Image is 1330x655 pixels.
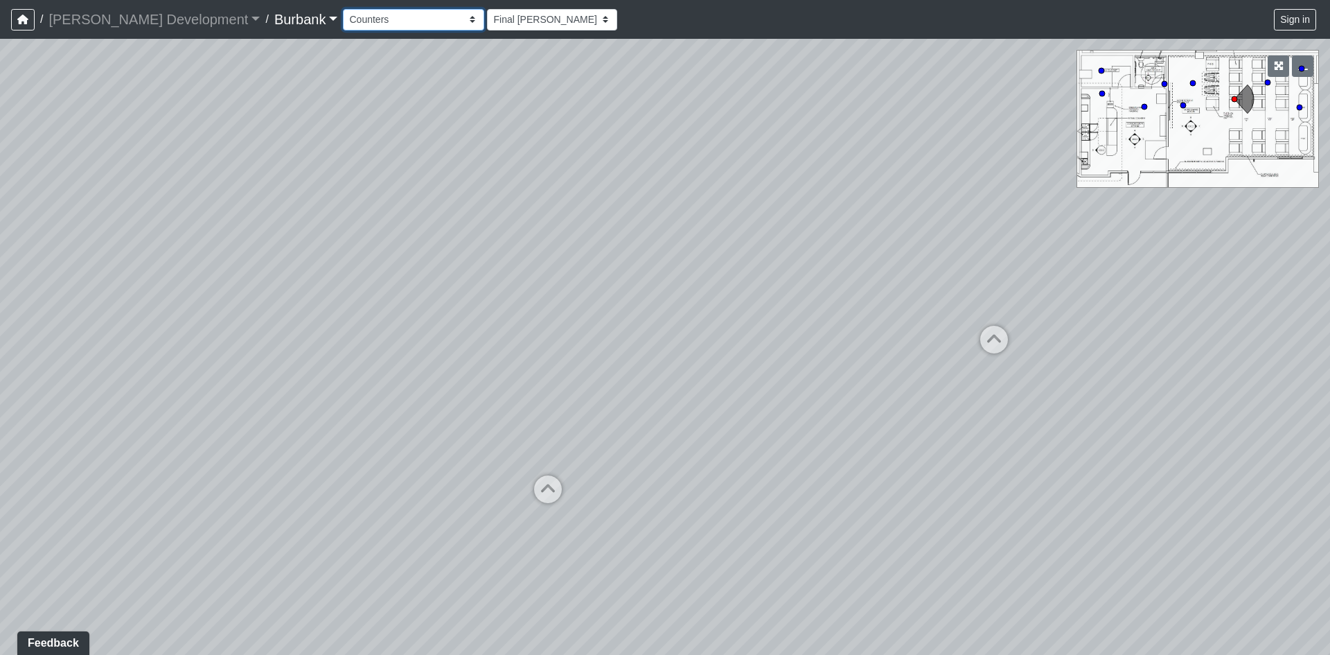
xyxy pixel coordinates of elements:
[1274,9,1316,30] button: Sign in
[274,6,338,33] a: Burbank
[35,6,48,33] span: /
[48,6,260,33] a: [PERSON_NAME] Development
[260,6,274,33] span: /
[10,627,92,655] iframe: Ybug feedback widget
